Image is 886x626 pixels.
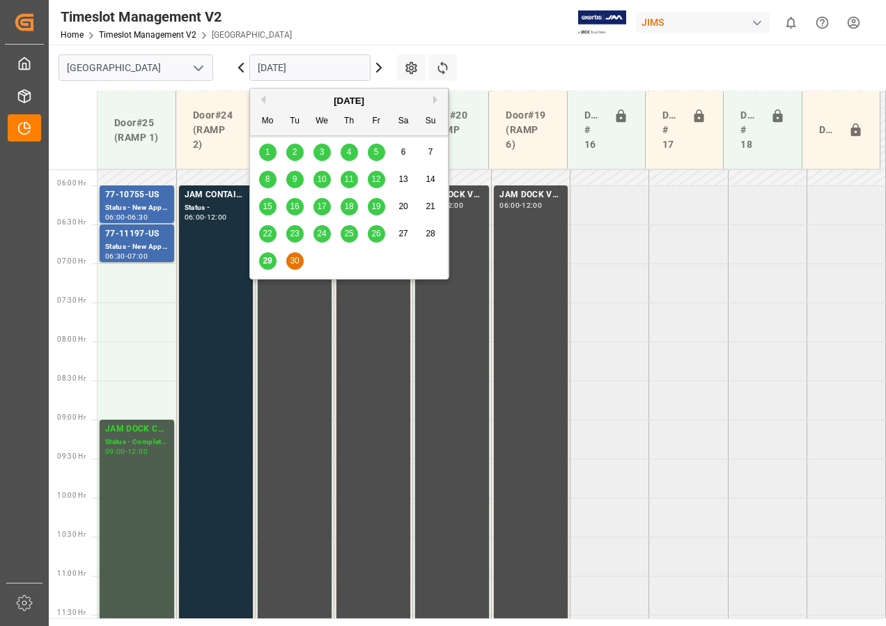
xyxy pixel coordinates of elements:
[249,54,371,81] input: DD-MM-YYYY
[263,229,272,238] span: 22
[185,188,247,202] div: JAM CONTAINER RESERVED
[254,139,444,275] div: month 2025-09
[341,171,358,188] div: Choose Thursday, September 11th, 2025
[814,117,843,144] div: Door#23
[259,144,277,161] div: Choose Monday, September 1st, 2025
[57,179,86,187] span: 06:00 Hr
[259,113,277,130] div: Mo
[109,110,164,151] div: Door#25 (RAMP 1)
[347,147,352,157] span: 4
[187,102,242,158] div: Door#24 (RAMP 2)
[374,147,379,157] span: 5
[127,214,148,220] div: 06:30
[125,214,127,220] div: -
[105,202,169,214] div: Status - New Appointment
[263,201,272,211] span: 15
[290,229,299,238] span: 23
[657,102,686,158] div: Doors # 17
[57,374,86,382] span: 08:30 Hr
[105,241,169,253] div: Status - New Appointment
[368,198,385,215] div: Choose Friday, September 19th, 2025
[57,491,86,499] span: 10:00 Hr
[105,436,169,448] div: Status - Completed
[443,202,463,208] div: 12:00
[428,147,433,157] span: 7
[426,201,435,211] span: 21
[636,13,770,33] div: JIMS
[105,188,169,202] div: 77-10755-US
[371,174,380,184] span: 12
[105,448,125,455] div: 09:00
[250,94,448,108] div: [DATE]
[57,296,86,304] span: 07:30 Hr
[259,252,277,270] div: Choose Monday, September 29th, 2025
[317,229,326,238] span: 24
[422,225,440,243] div: Choose Sunday, September 28th, 2025
[579,102,608,158] div: Doors # 16
[395,171,412,188] div: Choose Saturday, September 13th, 2025
[320,147,325,157] span: 3
[313,198,331,215] div: Choose Wednesday, September 17th, 2025
[371,229,380,238] span: 26
[421,188,483,202] div: JAM DOCK VOLUME CONTROL
[286,171,304,188] div: Choose Tuesday, September 9th, 2025
[57,570,86,577] span: 11:00 Hr
[204,214,206,220] div: -
[398,201,407,211] span: 20
[368,113,385,130] div: Fr
[636,9,775,36] button: JIMS
[522,202,542,208] div: 12:00
[259,198,277,215] div: Choose Monday, September 15th, 2025
[286,225,304,243] div: Choose Tuesday, September 23rd, 2025
[422,171,440,188] div: Choose Sunday, September 14th, 2025
[344,174,353,184] span: 11
[105,422,169,436] div: JAM DOCK CONTROL/MONTH END
[398,229,407,238] span: 27
[59,54,213,81] input: Type to search/select
[422,144,440,161] div: Choose Sunday, September 7th, 2025
[286,113,304,130] div: Tu
[313,171,331,188] div: Choose Wednesday, September 10th, 2025
[395,144,412,161] div: Choose Saturday, September 6th, 2025
[125,253,127,259] div: -
[422,198,440,215] div: Choose Sunday, September 21st, 2025
[286,198,304,215] div: Choose Tuesday, September 16th, 2025
[259,225,277,243] div: Choose Monday, September 22nd, 2025
[368,144,385,161] div: Choose Friday, September 5th, 2025
[57,257,86,265] span: 07:00 Hr
[187,57,208,79] button: open menu
[317,174,326,184] span: 10
[61,30,84,40] a: Home
[344,229,353,238] span: 25
[313,144,331,161] div: Choose Wednesday, September 3rd, 2025
[341,225,358,243] div: Choose Thursday, September 25th, 2025
[286,252,304,270] div: Choose Tuesday, September 30th, 2025
[57,609,86,616] span: 11:30 Hr
[368,171,385,188] div: Choose Friday, September 12th, 2025
[57,335,86,343] span: 08:00 Hr
[290,256,299,266] span: 30
[520,202,522,208] div: -
[127,253,148,259] div: 07:00
[57,218,86,226] span: 06:30 Hr
[401,147,406,157] span: 6
[293,174,297,184] span: 9
[313,225,331,243] div: Choose Wednesday, September 24th, 2025
[341,144,358,161] div: Choose Thursday, September 4th, 2025
[99,30,196,40] a: Timeslot Management V2
[371,201,380,211] span: 19
[395,113,412,130] div: Sa
[499,188,562,202] div: JAM DOCK VOLUME CONTROL
[259,171,277,188] div: Choose Monday, September 8th, 2025
[185,202,247,214] div: Status -
[57,452,86,460] span: 09:30 Hr
[341,113,358,130] div: Th
[290,201,299,211] span: 16
[293,147,297,157] span: 2
[341,198,358,215] div: Choose Thursday, September 18th, 2025
[265,147,270,157] span: 1
[105,253,125,259] div: 06:30
[257,96,265,104] button: Previous Month
[61,6,292,27] div: Timeslot Management V2
[807,7,838,38] button: Help Center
